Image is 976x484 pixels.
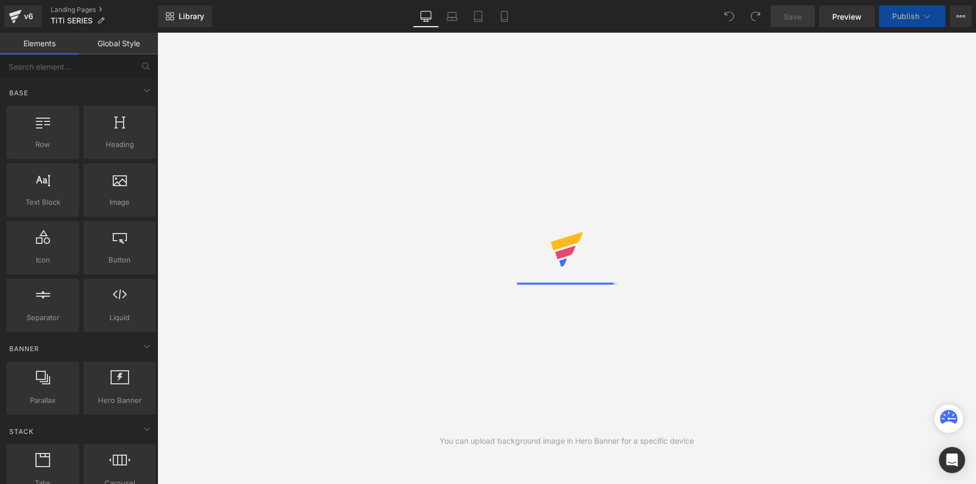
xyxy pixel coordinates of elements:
span: TiTi SERIES [51,16,93,25]
span: Publish [892,12,919,21]
span: Separator [10,312,76,323]
a: Landing Pages [51,5,158,14]
span: Text Block [10,197,76,208]
a: Laptop [439,5,465,27]
span: Row [10,139,76,150]
div: v6 [22,9,35,23]
span: Hero Banner [87,395,152,406]
a: v6 [4,5,42,27]
span: Button [87,254,152,266]
a: Tablet [465,5,491,27]
span: Liquid [87,312,152,323]
span: Stack [8,426,35,437]
span: Icon [10,254,76,266]
a: Preview [819,5,875,27]
a: Global Style [79,33,158,54]
div: Open Intercom Messenger [939,447,965,473]
a: Mobile [491,5,517,27]
button: Publish [879,5,945,27]
button: Undo [718,5,740,27]
div: You can upload background image in Hero Banner for a specific device [440,435,694,447]
span: Preview [832,11,862,22]
button: Redo [745,5,766,27]
span: Parallax [10,395,76,406]
button: More [950,5,972,27]
a: Desktop [413,5,439,27]
span: Library [179,11,204,21]
a: New Library [158,5,212,27]
span: Image [87,197,152,208]
span: Base [8,88,29,98]
span: Save [784,11,802,22]
span: Banner [8,344,40,354]
span: Heading [87,139,152,150]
